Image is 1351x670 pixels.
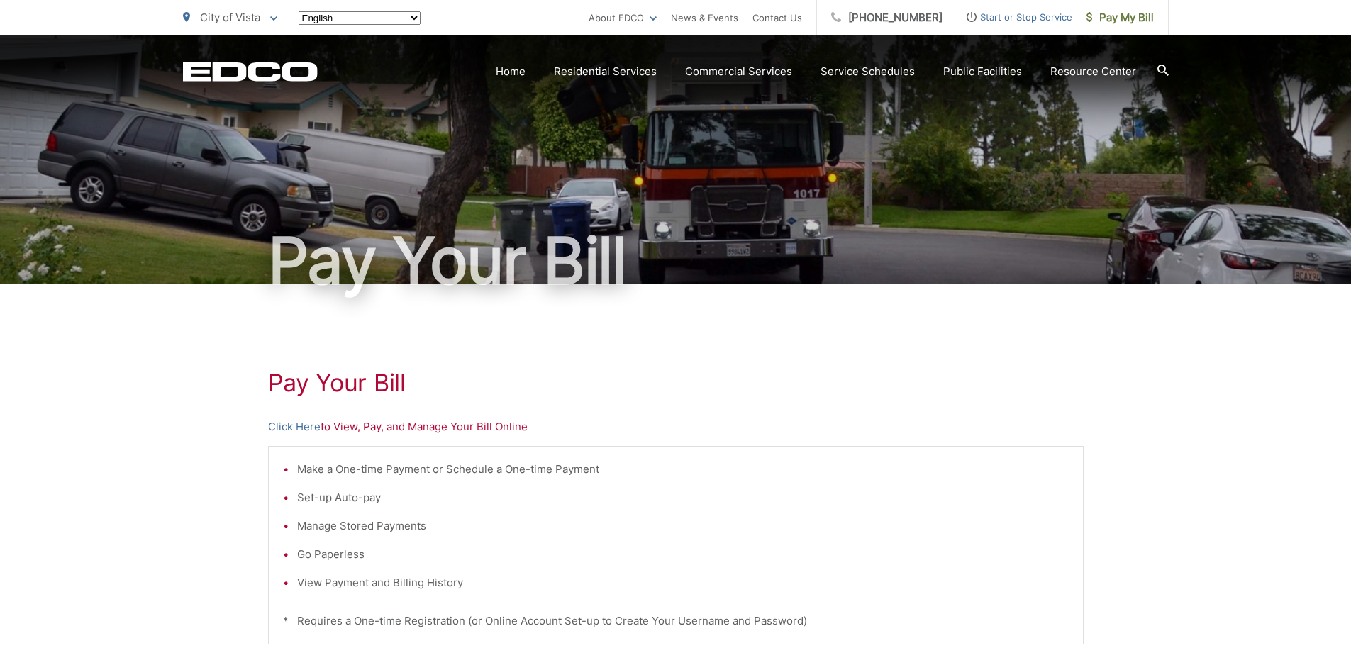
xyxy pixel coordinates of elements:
[752,9,802,26] a: Contact Us
[268,418,321,435] a: Click Here
[1086,9,1154,26] span: Pay My Bill
[283,613,1069,630] p: * Requires a One-time Registration (or Online Account Set-up to Create Your Username and Password)
[297,546,1069,563] li: Go Paperless
[268,369,1084,397] h1: Pay Your Bill
[943,63,1022,80] a: Public Facilities
[496,63,526,80] a: Home
[685,63,792,80] a: Commercial Services
[671,9,738,26] a: News & Events
[268,418,1084,435] p: to View, Pay, and Manage Your Bill Online
[1050,63,1136,80] a: Resource Center
[200,11,260,24] span: City of Vista
[297,461,1069,478] li: Make a One-time Payment or Schedule a One-time Payment
[554,63,657,80] a: Residential Services
[183,225,1169,296] h1: Pay Your Bill
[299,11,421,25] select: Select a language
[297,518,1069,535] li: Manage Stored Payments
[183,62,318,82] a: EDCD logo. Return to the homepage.
[297,489,1069,506] li: Set-up Auto-pay
[821,63,915,80] a: Service Schedules
[589,9,657,26] a: About EDCO
[297,574,1069,591] li: View Payment and Billing History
